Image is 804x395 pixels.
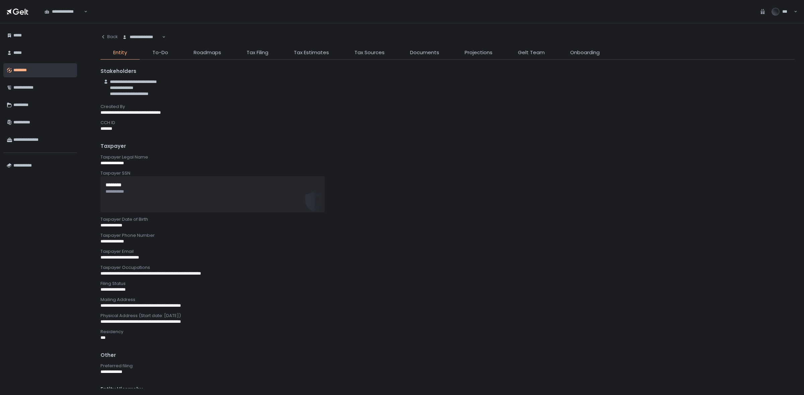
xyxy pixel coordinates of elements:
[40,4,87,18] div: Search for option
[100,216,795,222] div: Taxpayer Date of Birth
[100,120,795,126] div: CCH ID
[100,329,795,335] div: Residency
[113,49,127,57] span: Entity
[100,352,795,359] div: Other
[118,30,165,44] div: Search for option
[354,49,385,57] span: Tax Sources
[100,104,795,110] div: Created By
[100,30,118,43] button: Back
[294,49,329,57] span: Tax Estimates
[100,386,795,393] div: Entity Hierarchy
[100,297,795,303] div: Mailing Address
[100,313,795,319] div: Physical Address (Start date: [DATE])
[100,170,795,176] div: Taxpayer SSN
[247,49,268,57] span: Tax Filing
[100,142,795,150] div: Taxpayer
[100,249,795,255] div: Taxpayer Email
[100,68,795,75] div: Stakeholders
[518,49,545,57] span: Gelt Team
[410,49,439,57] span: Documents
[100,34,118,40] div: Back
[152,49,168,57] span: To-Do
[100,363,795,369] div: Preferred filing
[100,265,795,271] div: Taxpayer Occupations
[465,49,492,57] span: Projections
[194,49,221,57] span: Roadmaps
[100,232,795,238] div: Taxpayer Phone Number
[100,154,795,160] div: Taxpayer Legal Name
[100,281,795,287] div: Filing Status
[570,49,600,57] span: Onboarding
